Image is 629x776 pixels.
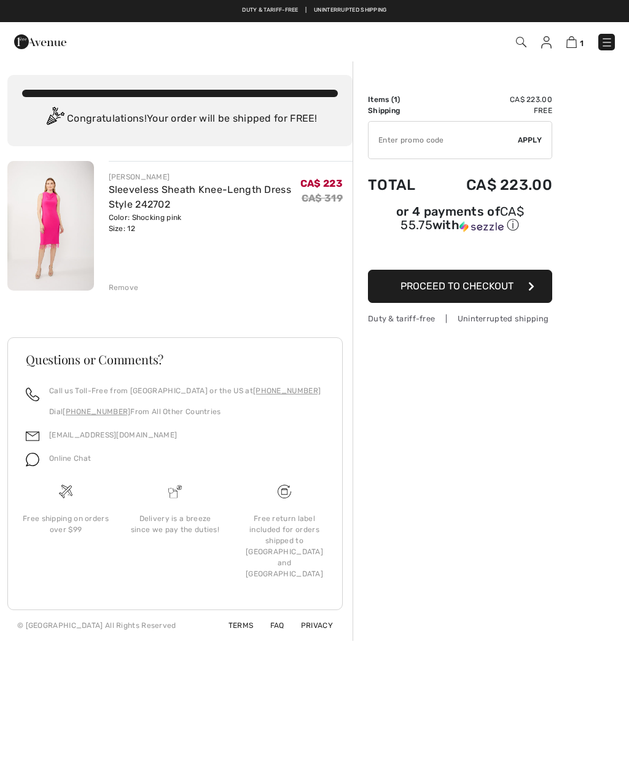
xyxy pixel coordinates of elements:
[253,386,321,395] a: [PHONE_NUMBER]
[368,164,434,206] td: Total
[26,388,39,401] img: call
[49,431,177,439] a: [EMAIL_ADDRESS][DOMAIN_NAME]
[518,135,542,146] span: Apply
[14,29,66,54] img: 1ère Avenue
[368,206,552,233] div: or 4 payments of with
[63,407,130,416] a: [PHONE_NUMBER]
[168,485,182,498] img: Delivery is a breeze since we pay the duties!
[434,94,552,105] td: CA$ 223.00
[22,107,338,131] div: Congratulations! Your order will be shipped for FREE!
[109,282,139,293] div: Remove
[26,429,39,443] img: email
[369,122,518,159] input: Promo code
[109,184,292,210] a: Sleeveless Sheath Knee-Length Dress Style 242702
[516,37,526,47] img: Search
[14,35,66,47] a: 1ère Avenue
[286,621,333,630] a: Privacy
[400,280,514,292] span: Proceed to Checkout
[434,105,552,116] td: Free
[566,36,577,48] img: Shopping Bag
[214,621,254,630] a: Terms
[49,454,91,463] span: Online Chat
[242,7,386,13] a: Duty & tariff-free | Uninterrupted shipping
[368,206,552,238] div: or 4 payments ofCA$ 55.75withSezzle Click to learn more about Sezzle
[302,192,343,204] s: CA$ 319
[26,453,39,466] img: chat
[17,620,176,631] div: © [GEOGRAPHIC_DATA] All Rights Reserved
[300,178,343,189] span: CA$ 223
[130,513,220,535] div: Delivery is a breeze since we pay the duties!
[7,161,94,291] img: Sleeveless Sheath Knee-Length Dress Style 242702
[42,107,67,131] img: Congratulation2.svg
[21,513,111,535] div: Free shipping on orders over $99
[368,270,552,303] button: Proceed to Checkout
[49,406,321,417] p: Dial From All Other Countries
[59,485,72,498] img: Free shipping on orders over $99
[49,385,321,396] p: Call us Toll-Free from [GEOGRAPHIC_DATA] or the US at
[278,485,291,498] img: Free shipping on orders over $99
[601,36,613,49] img: Menu
[459,221,504,232] img: Sezzle
[368,238,552,265] iframe: PayPal-paypal
[109,212,300,234] div: Color: Shocking pink Size: 12
[240,513,329,579] div: Free return label included for orders shipped to [GEOGRAPHIC_DATA] and [GEOGRAPHIC_DATA]
[368,313,552,324] div: Duty & tariff-free | Uninterrupted shipping
[26,353,324,366] h3: Questions or Comments?
[394,95,397,104] span: 1
[109,171,300,182] div: [PERSON_NAME]
[566,34,584,49] a: 1
[541,36,552,49] img: My Info
[400,204,524,232] span: CA$ 55.75
[368,105,434,116] td: Shipping
[256,621,284,630] a: FAQ
[434,164,552,206] td: CA$ 223.00
[368,94,434,105] td: Items ( )
[580,39,584,48] span: 1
